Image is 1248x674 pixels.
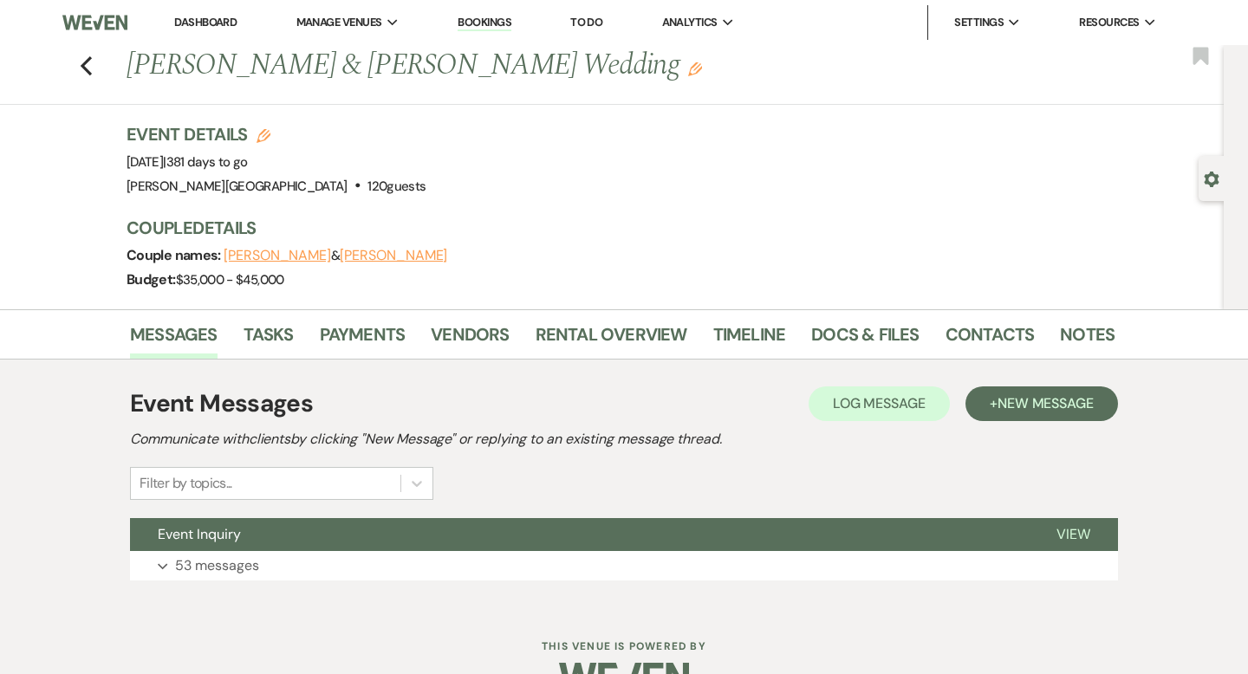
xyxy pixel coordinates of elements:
a: Timeline [713,321,786,359]
span: Budget: [127,270,176,288]
span: | [163,153,247,171]
div: Filter by topics... [140,473,232,494]
a: Docs & Files [811,321,919,359]
h3: Couple Details [127,216,1097,240]
span: & [224,247,447,264]
h1: [PERSON_NAME] & [PERSON_NAME] Wedding [127,45,903,87]
a: Tasks [244,321,294,359]
a: Contacts [946,321,1035,359]
button: [PERSON_NAME] [340,249,447,262]
span: Analytics [662,14,718,31]
button: View [1029,518,1118,551]
button: Event Inquiry [130,518,1029,551]
h2: Communicate with clients by clicking "New Message" or replying to an existing message thread. [130,429,1118,450]
span: View [1056,525,1090,543]
a: Bookings [458,15,511,31]
button: Open lead details [1204,170,1219,186]
button: [PERSON_NAME] [224,249,331,262]
span: 381 days to go [166,153,248,171]
span: 120 guests [367,178,426,195]
img: Weven Logo [62,4,127,41]
p: 53 messages [175,554,259,577]
a: Dashboard [174,15,237,29]
a: Messages [130,321,218,359]
a: To Do [570,15,602,29]
span: Resources [1079,14,1139,31]
span: New Message [998,394,1094,412]
h1: Event Messages [130,386,313,422]
span: Manage Venues [296,14,382,31]
span: Event Inquiry [158,525,241,543]
a: Rental Overview [536,321,687,359]
button: Edit [688,61,702,76]
button: 53 messages [130,551,1118,580]
span: Couple names: [127,246,224,264]
button: +New Message [965,386,1118,421]
span: $35,000 - $45,000 [176,271,284,288]
span: [DATE] [127,153,248,171]
span: Log Message [833,394,926,412]
button: Log Message [809,386,950,421]
a: Notes [1060,321,1115,359]
span: Settings [954,14,1004,31]
h3: Event Details [127,122,426,146]
a: Vendors [431,321,509,359]
a: Payments [320,321,406,359]
span: [PERSON_NAME][GEOGRAPHIC_DATA] [127,178,348,195]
